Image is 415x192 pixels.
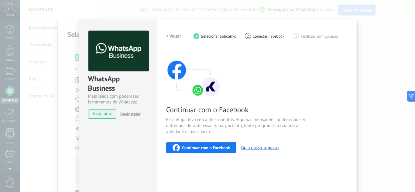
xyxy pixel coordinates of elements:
[88,74,148,93] div: WhatsApp Business
[182,146,230,150] span: Continuar com o Facebook
[241,145,279,151] button: Guia passo-a-passo
[166,31,181,42] button: < Voltar
[166,33,181,39] h2: < Voltar
[295,34,297,39] span: 3
[166,117,311,135] span: Essa etapa leva cerca de 5 minutos. Algumas mensagens podem não ser entregues durante essa etapa,...
[88,109,116,119] span: instalado
[88,31,149,72] img: logo_main.png
[88,93,148,105] div: Mais leads com poderosas ferramentas do Whatsapp
[166,142,236,153] button: Continuar com o Facebook
[166,105,311,114] span: Continuar com o Facebook
[120,111,141,117] span: Desinstalar
[247,34,249,39] span: 2
[301,34,338,39] span: Finalizar configuração
[118,109,141,119] button: Desinstalar
[253,34,285,39] span: Conectar Facebook
[166,49,221,97] img: connect with facebook
[201,34,236,39] span: Selecionar aplicativo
